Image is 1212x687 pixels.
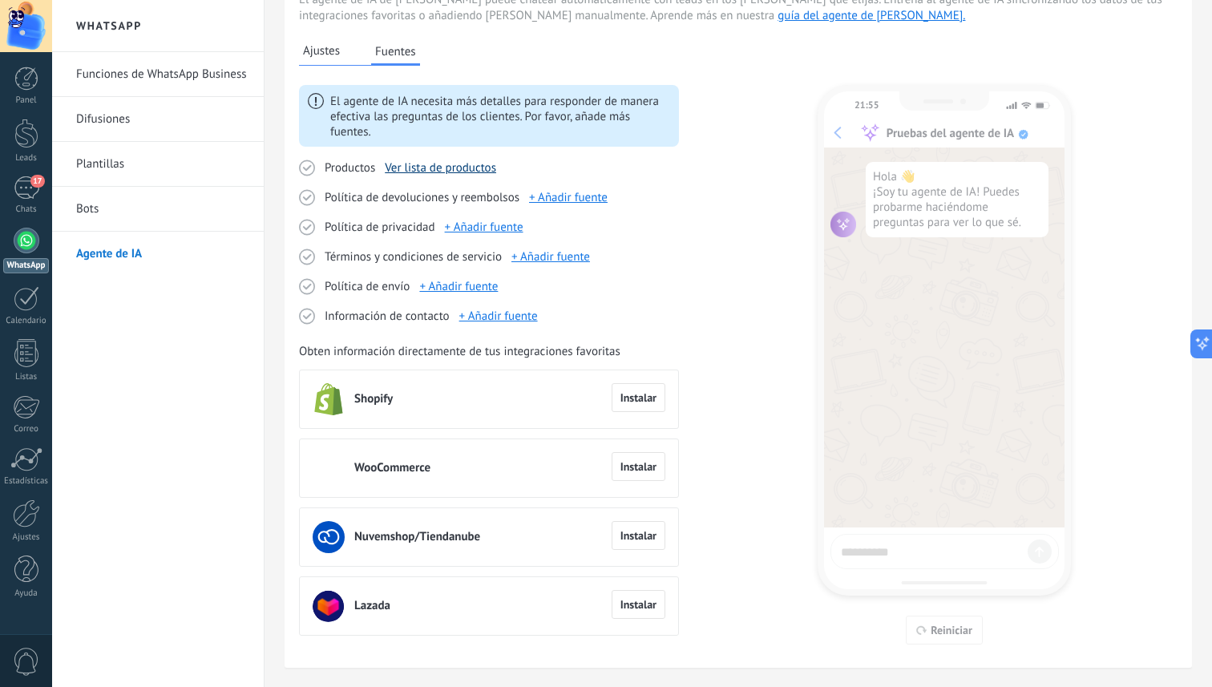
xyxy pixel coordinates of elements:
[620,599,656,610] span: Instalar
[325,309,450,325] span: Información de contacto
[325,220,435,236] span: Política de privacidad
[354,391,393,407] span: Shopify
[620,530,656,541] span: Instalar
[330,92,670,139] div: El agente de IA necesita más detalles para responder de manera efectiva las preguntas de los clie...
[511,249,590,265] a: + Añadir fuente
[303,43,340,59] span: Ajustes
[354,529,480,545] span: Nuvemshop/Tiendanube
[52,142,264,187] li: Plantillas
[529,190,608,205] a: + Añadir fuente
[459,309,538,324] a: + Añadir fuente
[445,220,523,235] a: + Añadir fuente
[325,279,410,295] span: Política de envío
[52,232,264,276] li: Agente de IA
[76,142,248,187] a: Plantillas
[385,160,496,176] a: Ver lista de productos
[3,258,49,273] div: WhatsApp
[3,204,50,215] div: Chats
[612,590,665,619] button: Instalar
[52,52,264,97] li: Funciones de WhatsApp Business
[620,392,656,403] span: Instalar
[3,372,50,382] div: Listas
[371,39,420,66] button: Fuentes
[3,316,50,326] div: Calendario
[419,279,498,294] a: + Añadir fuente
[3,532,50,543] div: Ajustes
[612,383,665,412] button: Instalar
[325,190,519,206] span: Política de devoluciones y reembolsos
[3,153,50,164] div: Leads
[3,588,50,599] div: Ayuda
[325,160,375,176] span: Productos
[52,187,264,232] li: Bots
[76,232,248,277] a: Agente de IA
[52,97,264,142] li: Difusiones
[76,187,248,232] a: Bots
[612,521,665,550] button: Instalar
[325,249,502,265] span: Términos y condiciones de servicio
[778,8,965,23] a: guía del agente de [PERSON_NAME].
[76,97,248,142] a: Difusiones
[30,175,44,188] span: 17
[299,39,344,63] button: Ajustes
[354,598,390,614] span: Lazada
[76,52,248,97] a: Funciones de WhatsApp Business
[3,424,50,434] div: Correo
[3,476,50,487] div: Estadísticas
[620,461,656,472] span: Instalar
[612,452,665,481] button: Instalar
[3,95,50,106] div: Panel
[354,460,430,476] span: WooCommerce
[299,344,620,360] span: Obten información directamente de tus integraciones favoritas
